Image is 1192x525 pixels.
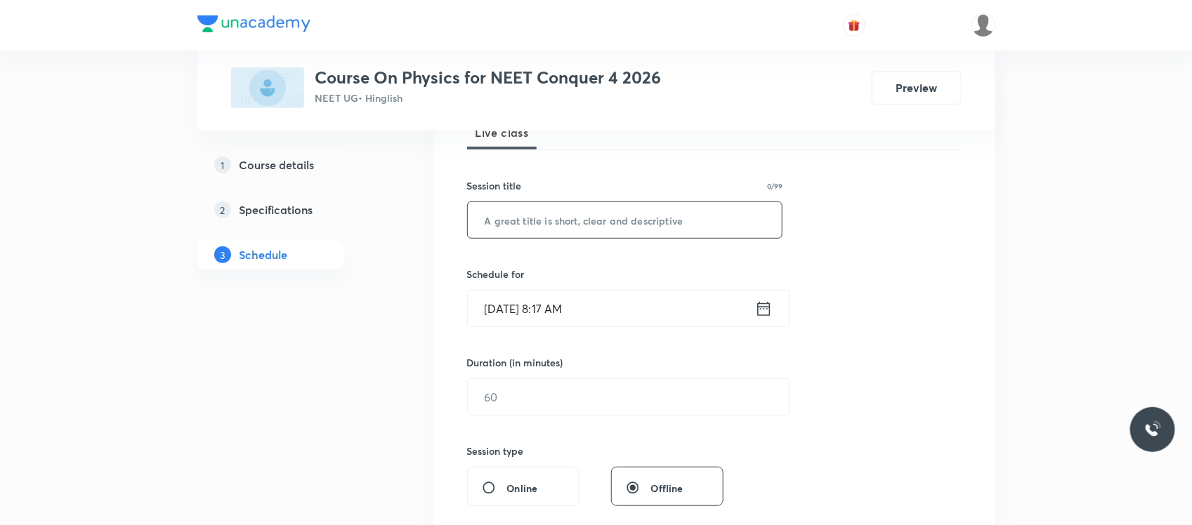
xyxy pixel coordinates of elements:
[651,481,683,496] span: Offline
[197,15,310,32] img: Company Logo
[767,182,782,190] p: 0/99
[197,151,388,179] a: 1Course details
[231,67,304,108] img: 96735107-98B9-48BF-8503-BF97DAB92C4C_plus.png
[214,157,231,173] p: 1
[315,91,662,105] p: NEET UG • Hinglish
[315,67,662,88] h3: Course On Physics for NEET Conquer 4 2026
[197,196,388,224] a: 2Specifications
[476,124,529,141] span: Live class
[971,13,995,37] img: Dipti
[843,14,865,36] button: avatar
[507,481,538,496] span: Online
[1144,421,1161,438] img: ttu
[468,202,782,238] input: A great title is short, clear and descriptive
[214,201,231,218] p: 2
[467,267,783,281] h6: Schedule for
[240,246,288,263] h5: Schedule
[872,71,962,105] button: Preview
[467,355,563,370] h6: Duration (in minutes)
[468,379,790,415] input: 60
[214,246,231,263] p: 3
[467,178,522,193] h6: Session title
[467,444,524,458] h6: Session type
[240,157,315,173] h5: Course details
[197,15,310,36] a: Company Logo
[240,201,313,218] h5: Specifications
[848,19,860,32] img: avatar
